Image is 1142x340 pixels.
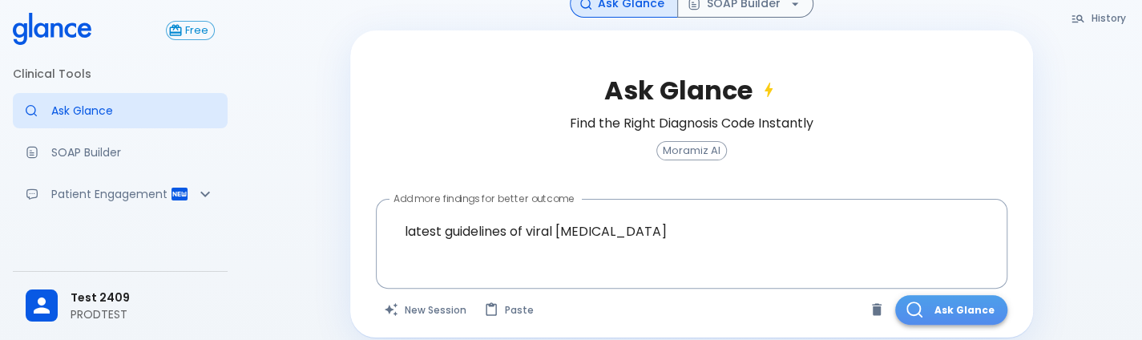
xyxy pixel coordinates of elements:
[13,218,228,253] a: Advanced note-taking
[604,75,778,106] h2: Ask Glance
[13,55,228,93] li: Clinical Tools
[51,144,215,160] p: SOAP Builder
[51,103,215,119] p: Ask Glance
[166,21,215,40] button: Free
[180,25,214,37] span: Free
[166,21,228,40] a: Click to view or change your subscription
[51,186,170,202] p: Patient Engagement
[476,295,543,325] button: Paste from clipboard
[657,145,726,157] span: Moramiz AI
[1063,6,1136,30] button: History
[71,306,215,322] p: PRODTEST
[13,278,228,334] div: Test 2409PRODTEST
[387,206,996,257] textarea: latest guidelines of viral [MEDICAL_DATA]
[570,112,813,135] h6: Find the Right Diagnosis Code Instantly
[865,297,889,322] button: Clear
[13,176,228,212] div: Patient Reports & Referrals
[13,93,228,128] a: Moramiz: Find ICD10AM codes instantly
[895,295,1007,325] button: Ask Glance
[376,295,476,325] button: Clears all inputs and results.
[393,192,575,205] label: Add more findings for better outcome
[13,135,228,170] a: Docugen: Compose a clinical documentation in seconds
[71,289,215,306] span: Test 2409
